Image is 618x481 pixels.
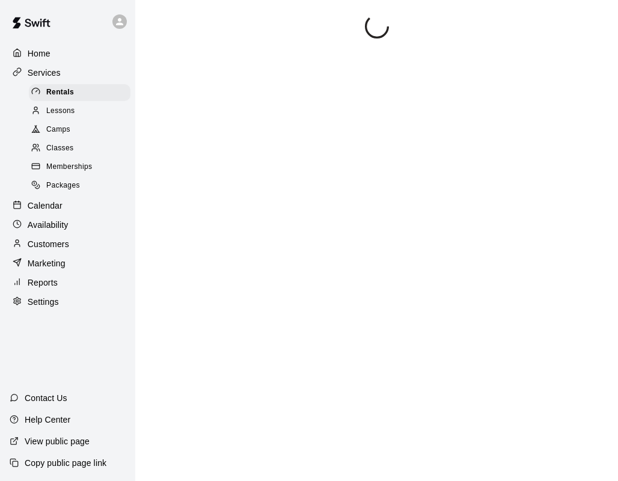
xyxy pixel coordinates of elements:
[28,296,59,308] p: Settings
[29,121,130,138] div: Camps
[29,158,135,177] a: Memberships
[25,457,106,469] p: Copy public page link
[46,124,70,136] span: Camps
[10,254,126,272] a: Marketing
[10,216,126,234] a: Availability
[25,414,70,426] p: Help Center
[10,64,126,82] a: Services
[10,293,126,311] a: Settings
[10,197,126,215] a: Calendar
[46,87,74,99] span: Rentals
[28,47,50,60] p: Home
[29,159,130,176] div: Memberships
[25,435,90,447] p: View public page
[28,257,66,269] p: Marketing
[25,392,67,404] p: Contact Us
[29,84,130,101] div: Rentals
[28,219,69,231] p: Availability
[29,139,135,158] a: Classes
[29,140,130,157] div: Classes
[29,83,135,102] a: Rentals
[10,235,126,253] a: Customers
[28,238,69,250] p: Customers
[29,121,135,139] a: Camps
[46,161,92,173] span: Memberships
[29,103,130,120] div: Lessons
[28,67,61,79] p: Services
[28,277,58,289] p: Reports
[46,180,80,192] span: Packages
[29,102,135,120] a: Lessons
[10,274,126,292] a: Reports
[10,44,126,63] a: Home
[46,142,73,155] span: Classes
[28,200,63,212] p: Calendar
[29,177,135,195] a: Packages
[29,177,130,194] div: Packages
[46,105,75,117] span: Lessons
